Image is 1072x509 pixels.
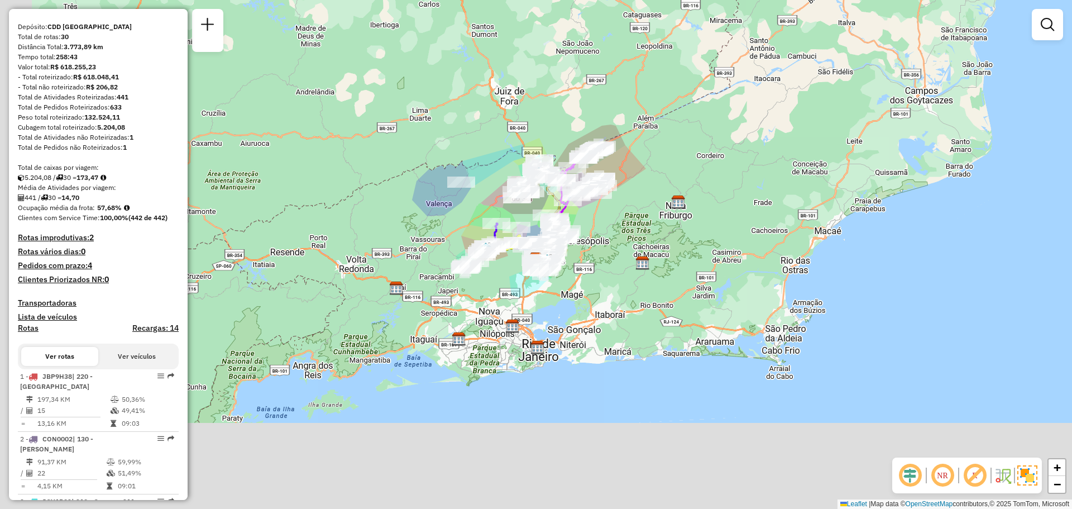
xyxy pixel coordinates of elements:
[121,418,174,429] td: 09:03
[121,394,174,405] td: 50,36%
[97,203,122,212] strong: 57,68%
[18,183,179,193] div: Média de Atividades por viagem:
[18,132,179,142] div: Total de Atividades não Roteirizadas:
[532,167,546,181] img: Três Rios
[37,418,110,429] td: 13,16 KM
[18,142,179,153] div: Total de Pedidos não Roteirizados:
[18,92,179,102] div: Total de Atividades Roteirizadas:
[100,174,106,181] i: Meta Caixas/viagem: 155,90 Diferença: 17,57
[505,319,520,334] img: CDD Pavuna
[157,498,164,505] em: Opções
[21,347,98,366] button: Ver rotas
[837,500,1072,509] div: Map data © contributors,© 2025 TomTom, Microsoft
[18,312,179,322] h4: Lista de veículos
[20,372,93,391] span: 1 -
[50,63,96,71] strong: R$ 618.255,23
[897,462,923,489] span: Ocultar deslocamento
[18,298,179,308] h4: Transportadoras
[107,483,112,489] i: Tempo total em rota
[20,435,93,453] span: 2 -
[104,274,109,284] strong: 0
[994,467,1012,484] img: Fluxo de ruas
[20,405,26,416] td: /
[26,407,33,414] i: Total de Atividades
[18,112,179,122] div: Peso total roteirizado:
[18,72,179,82] div: - Total roteirizado:
[111,396,119,403] i: % de utilização do peso
[18,102,179,112] div: Total de Pedidos Roteirizados:
[100,213,128,222] strong: 100,00%
[20,435,93,453] span: | 130 - [PERSON_NAME]
[18,261,92,270] h4: Pedidos com prazo:
[18,194,25,201] i: Total de Atividades
[1049,476,1065,493] a: Zoom out
[37,468,106,479] td: 22
[18,203,95,212] span: Ocupação média da frota:
[20,468,26,479] td: /
[123,143,127,151] strong: 1
[121,405,174,416] td: 49,41%
[73,73,119,81] strong: R$ 618.048,41
[26,459,33,465] i: Distância Total
[88,260,92,270] strong: 4
[61,193,79,202] strong: 14,70
[98,347,175,366] button: Ver veículos
[18,52,179,62] div: Tempo total:
[97,123,125,131] strong: 5.204,08
[64,42,103,51] strong: 3.773,89 km
[18,324,39,333] h4: Rotas
[42,435,73,443] span: CON0002
[132,324,179,333] h4: Recargas: 14
[1054,460,1061,474] span: +
[18,82,179,92] div: - Total não roteirizado:
[18,173,179,183] div: 5.204,08 / 30 =
[1049,459,1065,476] a: Zoom in
[117,93,128,101] strong: 441
[478,242,493,256] img: Miguel Pereira
[111,407,119,414] i: % de utilização da cubagem
[18,275,179,284] h4: Clientes Priorizados NR:
[906,500,953,508] a: OpenStreetMap
[47,22,132,31] strong: CDD [GEOGRAPHIC_DATA]
[111,420,116,427] i: Tempo total em rota
[18,213,100,222] span: Clientes com Service Time:
[167,498,174,505] em: Rota exportada
[86,83,118,91] strong: R$ 206,82
[929,462,956,489] span: Ocultar NR
[18,247,179,256] h4: Rotas vários dias:
[18,42,179,52] div: Distância Total:
[56,174,63,181] i: Total de rotas
[1054,477,1061,491] span: −
[20,481,26,492] td: =
[42,497,71,506] span: JCY1B09
[89,232,94,242] strong: 2
[117,481,174,492] td: 09:01
[18,32,179,42] div: Total de rotas:
[18,122,179,132] div: Cubagem total roteirizado:
[1036,13,1059,36] a: Exibir filtros
[110,103,122,111] strong: 633
[18,163,179,173] div: Total de caixas por viagem:
[61,32,69,41] strong: 30
[635,256,650,270] img: CDI Macacu
[840,500,867,508] a: Leaflet
[1017,465,1037,486] img: Exibir/Ocultar setores
[76,173,98,182] strong: 173,47
[20,418,26,429] td: =
[124,204,130,211] em: Média calculada utilizando a maior ocupação (%Peso ou %Cubagem) de cada rota da sessão. Rotas cro...
[37,481,106,492] td: 4,15 KM
[540,254,554,268] img: 520 UDC Light Petropolis Centro
[128,213,167,222] strong: (442 de 442)
[452,332,466,346] img: CDD Rio de Janeiro
[961,462,988,489] span: Exibir rótulo
[157,435,164,442] em: Opções
[167,373,174,379] em: Rota exportada
[671,195,686,210] img: CDD Nova Friburgo
[18,233,179,242] h4: Rotas improdutivas:
[869,500,870,508] span: |
[20,372,93,391] span: | 220 - [GEOGRAPHIC_DATA]
[107,470,115,477] i: % de utilização da cubagem
[18,174,25,181] i: Cubagem total roteirizado
[530,340,545,355] img: CDD São Cristovão
[37,456,106,468] td: 91,37 KM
